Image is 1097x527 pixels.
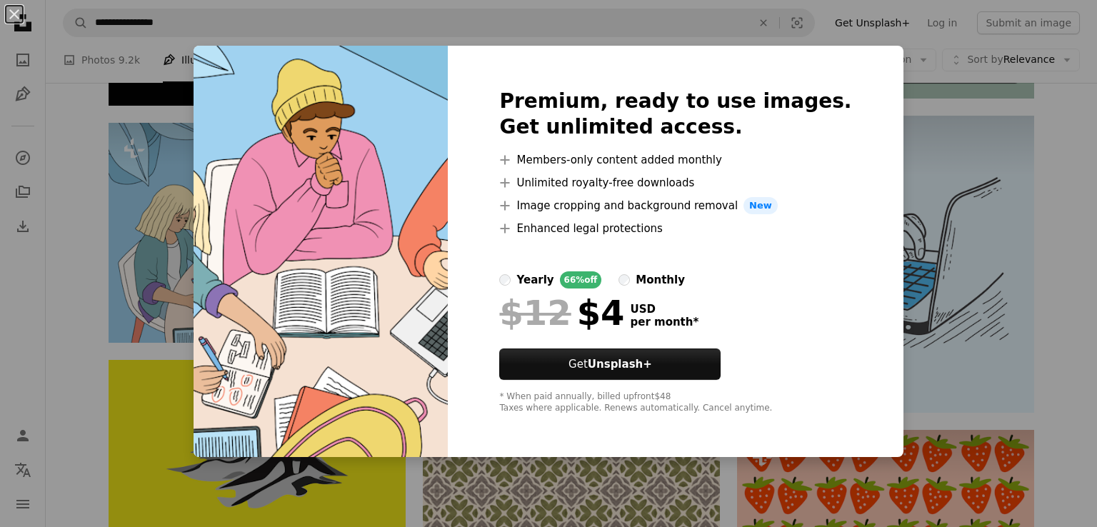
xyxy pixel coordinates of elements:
span: USD [630,303,698,316]
span: New [743,197,778,214]
img: premium_vector-1720951733734-ab79b62106a0 [194,46,448,457]
div: * When paid annually, billed upfront $48 Taxes where applicable. Renews automatically. Cancel any... [499,391,851,414]
button: GetUnsplash+ [499,348,721,380]
div: yearly [516,271,553,288]
li: Members-only content added monthly [499,151,851,169]
div: monthly [636,271,685,288]
li: Enhanced legal protections [499,220,851,237]
li: Image cropping and background removal [499,197,851,214]
h2: Premium, ready to use images. Get unlimited access. [499,89,851,140]
span: $12 [499,294,571,331]
span: per month * [630,316,698,328]
strong: Unsplash+ [588,358,652,371]
div: 66% off [560,271,602,288]
input: monthly [618,274,630,286]
input: yearly66%off [499,274,511,286]
li: Unlimited royalty-free downloads [499,174,851,191]
div: $4 [499,294,624,331]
